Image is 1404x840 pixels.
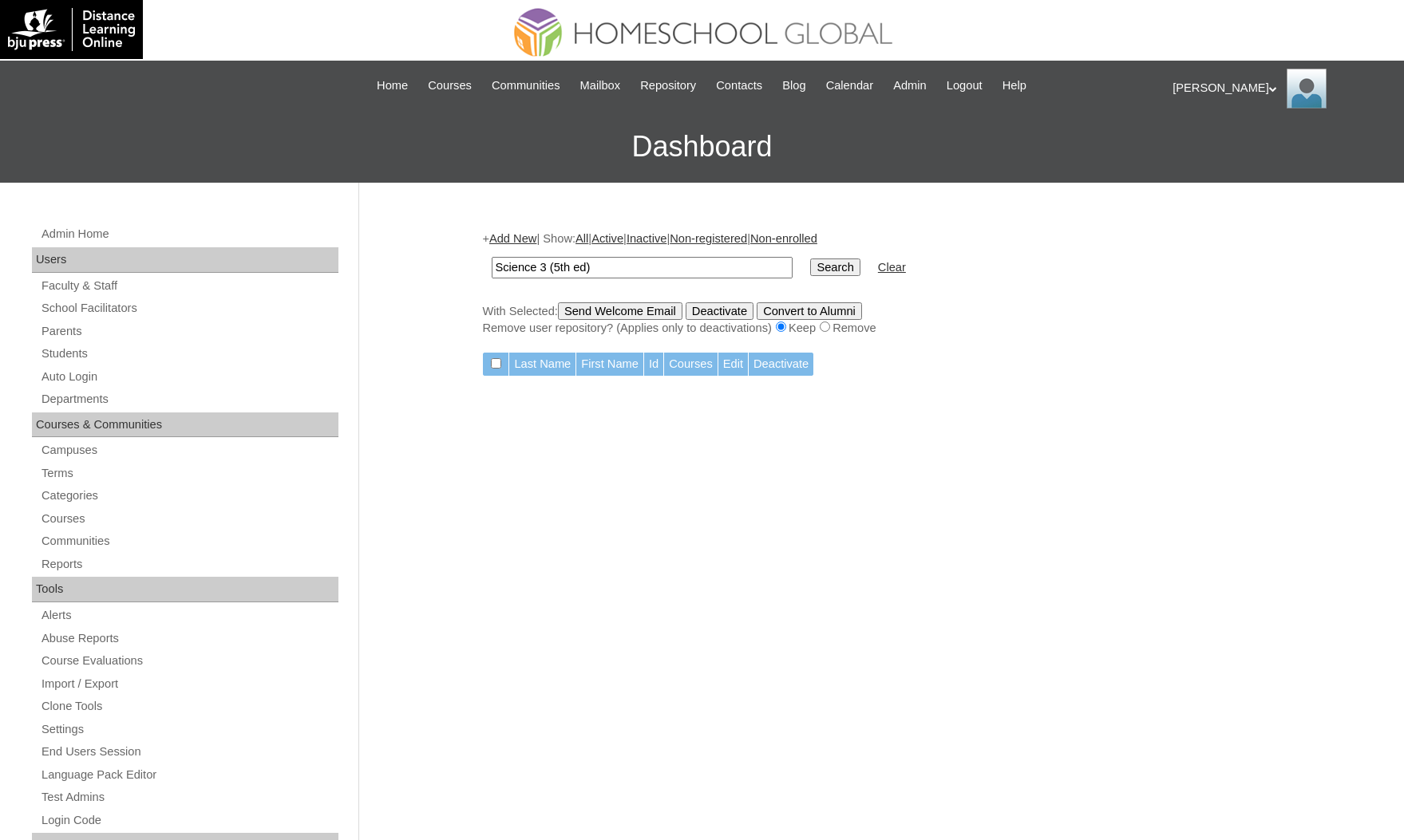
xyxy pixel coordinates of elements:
td: Courses [664,353,718,376]
a: Parents [40,321,338,341]
a: Faculty & Staff [40,276,338,296]
a: Active [591,232,623,245]
div: Users [32,247,338,273]
a: Communities [484,77,568,95]
a: Non-enrolled [750,232,817,245]
a: Abuse Reports [40,629,338,649]
a: Communities [40,531,338,551]
div: With Selected: [482,302,1272,337]
a: Courses [420,77,480,95]
input: Deactivate [686,302,753,320]
a: Login Code [40,810,338,830]
h3: Dashboard [8,111,1396,183]
a: Categories [40,486,338,506]
span: Communities [492,77,560,95]
span: Admin [893,77,927,95]
a: Campuses [40,440,338,460]
a: Course Evaluations [40,651,338,671]
a: Help [995,77,1034,95]
img: logo-white.png [8,8,135,51]
a: Students [40,344,338,364]
td: Edit [718,353,748,376]
a: Home [369,77,416,95]
a: Test Admins [40,787,338,807]
img: Ariane Ebuen [1287,69,1327,108]
a: Departments [40,389,338,409]
a: Mailbox [572,77,629,95]
div: Remove user repository? (Applies only to deactivations) Keep Remove [482,320,1272,337]
a: Import / Export [40,674,338,694]
a: Clone Tools [40,696,338,716]
a: School Facilitators [40,298,338,318]
a: Blog [774,77,813,95]
td: First Name [576,353,643,376]
a: Clear [878,261,906,274]
span: Logout [947,77,983,95]
a: Language Pack Editor [40,765,338,785]
a: Calendar [818,77,881,95]
a: Admin Home [40,224,338,244]
a: Settings [40,720,338,739]
div: [PERSON_NAME] [1173,69,1388,108]
input: Send Welcome Email [558,302,682,320]
span: Courses [428,77,472,95]
input: Convert to Alumni [757,302,862,320]
a: Add New [489,232,536,245]
td: Id [644,353,663,376]
a: Inactive [627,232,667,245]
a: Terms [40,463,338,483]
span: Contacts [716,77,762,95]
a: Logout [939,77,991,95]
div: Tools [32,577,338,602]
span: Calendar [826,77,873,95]
a: Non-registered [670,232,747,245]
td: Last Name [509,353,575,376]
span: Repository [640,77,696,95]
a: End Users Session [40,742,338,762]
td: Deactivate [749,353,813,376]
div: Courses & Communities [32,412,338,438]
a: Auto Login [40,367,338,387]
span: Help [1003,77,1026,95]
a: Repository [632,77,704,95]
a: Reports [40,554,338,574]
span: Mailbox [580,77,621,95]
a: All [575,232,588,245]
input: Search [810,258,860,276]
span: Blog [782,77,805,95]
a: Admin [885,77,935,95]
a: Contacts [708,77,770,95]
a: Alerts [40,605,338,625]
div: + | Show: | | | | [482,231,1272,336]
span: Home [377,77,408,95]
a: Courses [40,509,338,529]
input: Search [492,257,793,278]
